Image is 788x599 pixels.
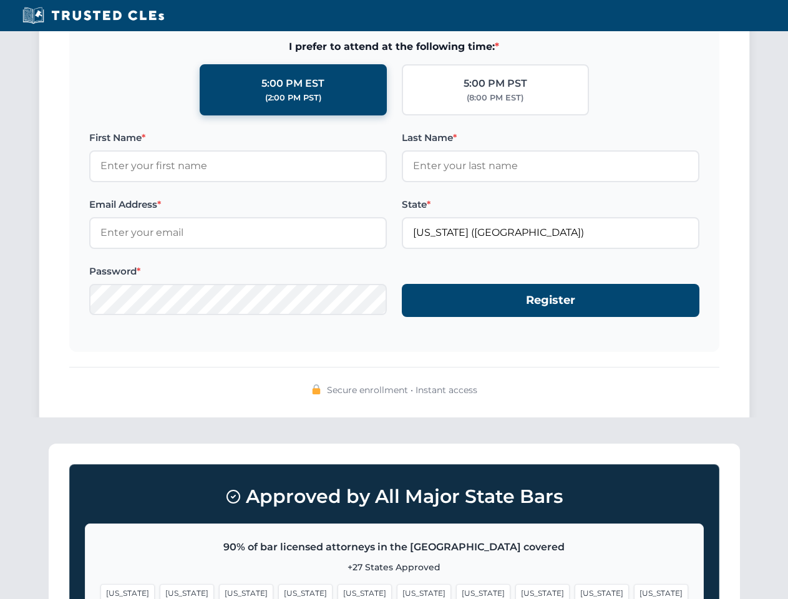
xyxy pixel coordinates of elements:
[19,6,168,25] img: Trusted CLEs
[85,480,704,514] h3: Approved by All Major State Bars
[265,92,321,104] div: (2:00 PM PST)
[100,560,688,574] p: +27 States Approved
[89,264,387,279] label: Password
[402,150,699,182] input: Enter your last name
[402,217,699,248] input: Florida (FL)
[261,75,324,92] div: 5:00 PM EST
[89,39,699,55] span: I prefer to attend at the following time:
[402,197,699,212] label: State
[100,539,688,555] p: 90% of bar licensed attorneys in the [GEOGRAPHIC_DATA] covered
[89,150,387,182] input: Enter your first name
[467,92,523,104] div: (8:00 PM EST)
[311,384,321,394] img: 🔒
[327,383,477,397] span: Secure enrollment • Instant access
[89,197,387,212] label: Email Address
[89,217,387,248] input: Enter your email
[402,284,699,317] button: Register
[402,130,699,145] label: Last Name
[464,75,527,92] div: 5:00 PM PST
[89,130,387,145] label: First Name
